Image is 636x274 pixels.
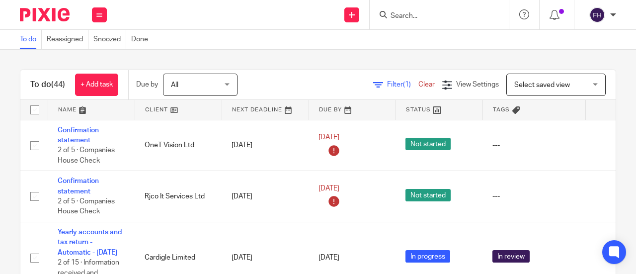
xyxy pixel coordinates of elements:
[136,80,158,90] p: Due by
[405,138,451,150] span: Not started
[405,250,450,263] span: In progress
[318,185,339,192] span: [DATE]
[514,82,570,89] span: Select saved view
[131,30,153,49] a: Done
[318,134,339,141] span: [DATE]
[405,189,451,201] span: Not started
[171,82,178,89] span: All
[493,107,510,112] span: Tags
[492,191,575,201] div: ---
[492,250,530,263] span: In review
[390,12,479,21] input: Search
[30,80,65,90] h1: To do
[75,74,118,96] a: + Add task
[93,30,126,49] a: Snoozed
[492,140,575,150] div: ---
[456,81,499,88] span: View Settings
[58,127,99,144] a: Confirmation statement
[20,8,70,21] img: Pixie
[222,171,309,222] td: [DATE]
[418,81,435,88] a: Clear
[20,30,42,49] a: To do
[58,178,99,194] a: Confirmation statement
[222,120,309,171] td: [DATE]
[51,81,65,89] span: (44)
[135,120,222,171] td: OneT Vision Ltd
[403,81,411,88] span: (1)
[58,229,122,256] a: Yearly accounts and tax return - Automatic - [DATE]
[135,171,222,222] td: Rjco It Services Ltd
[58,198,115,215] span: 2 of 5 · Companies House Check
[387,81,418,88] span: Filter
[47,30,88,49] a: Reassigned
[589,7,605,23] img: svg%3E
[318,254,339,261] span: [DATE]
[58,147,115,164] span: 2 of 5 · Companies House Check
